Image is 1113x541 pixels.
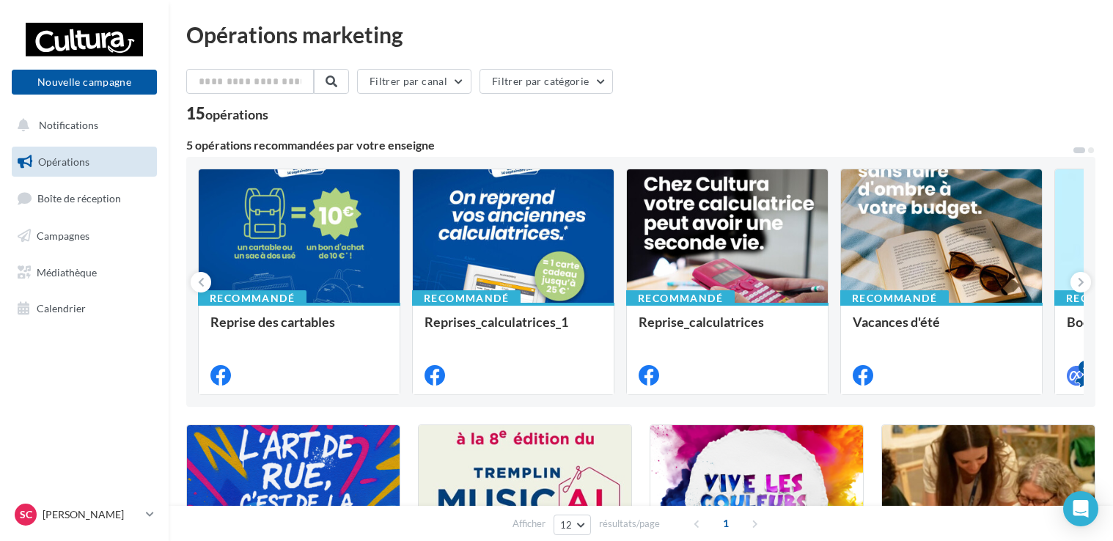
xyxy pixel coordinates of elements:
div: Reprise_calculatrices [639,314,816,344]
div: Recommandé [840,290,949,306]
a: Médiathèque [9,257,160,288]
a: Campagnes [9,221,160,251]
div: Opérations marketing [186,23,1095,45]
div: 4 [1079,361,1092,374]
span: 1 [714,512,738,535]
div: 15 [186,106,268,122]
button: Filtrer par canal [357,69,471,94]
a: Opérations [9,147,160,177]
div: Reprise des cartables [210,314,388,344]
a: SC [PERSON_NAME] [12,501,157,529]
div: 5 opérations recommandées par votre enseigne [186,139,1072,151]
div: Recommandé [626,290,735,306]
div: Vacances d'été [853,314,1030,344]
span: Campagnes [37,229,89,242]
span: SC [20,507,32,522]
a: Calendrier [9,293,160,324]
div: opérations [205,108,268,121]
span: Boîte de réception [37,192,121,205]
button: Filtrer par catégorie [480,69,613,94]
span: Notifications [39,119,98,131]
div: Reprises_calculatrices_1 [425,314,602,344]
div: Recommandé [412,290,521,306]
button: 12 [554,515,591,535]
button: Notifications [9,110,154,141]
span: Médiathèque [37,265,97,278]
span: Afficher [513,517,546,531]
a: Boîte de réception [9,183,160,214]
span: 12 [560,519,573,531]
button: Nouvelle campagne [12,70,157,95]
div: Open Intercom Messenger [1063,491,1098,526]
div: Recommandé [198,290,306,306]
p: [PERSON_NAME] [43,507,140,522]
span: Opérations [38,155,89,168]
span: Calendrier [37,302,86,314]
span: résultats/page [599,517,660,531]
